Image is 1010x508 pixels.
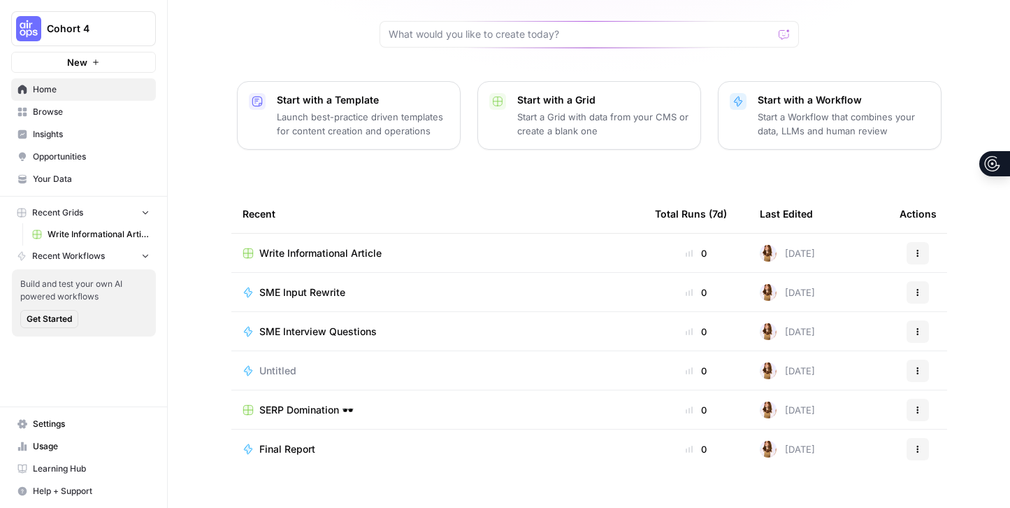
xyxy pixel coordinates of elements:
div: [DATE] [760,402,815,418]
button: Recent Grids [11,202,156,223]
a: SME Input Rewrite [243,285,633,299]
span: Untitled [259,364,296,378]
a: SERP Domination 🕶️ [243,403,633,417]
span: Usage [33,440,150,453]
input: What would you like to create today? [389,27,773,41]
a: Write Informational Article [26,223,156,246]
span: Learning Hub [33,463,150,475]
a: Insights [11,123,156,146]
img: dv492c8bjtr091ls286jptzea6tx [760,245,777,262]
a: Untitled [243,364,633,378]
a: Home [11,78,156,101]
span: Build and test your own AI powered workflows [20,278,147,303]
img: dv492c8bjtr091ls286jptzea6tx [760,284,777,301]
a: SME Interview Questions [243,325,633,339]
span: Insights [33,128,150,141]
div: Actions [900,195,937,233]
div: [DATE] [760,362,815,379]
span: SERP Domination 🕶️ [259,403,354,417]
img: dv492c8bjtr091ls286jptzea6tx [760,362,777,379]
span: SME Interview Questions [259,325,377,339]
p: Start with a Workflow [758,93,930,107]
a: Learning Hub [11,458,156,480]
span: Recent Grids [32,206,83,219]
div: 0 [655,442,737,456]
p: Start a Grid with data from your CMS or create a blank one [517,110,689,138]
div: Recent [243,195,633,233]
button: Get Started [20,310,78,328]
span: Opportunities [33,150,150,163]
div: [DATE] [760,284,815,301]
div: 0 [655,403,737,417]
span: Final Report [259,442,315,456]
div: 0 [655,285,737,299]
a: Final Report [243,442,633,456]
a: Usage [11,435,156,458]
span: Home [33,83,150,96]
div: 0 [655,364,737,378]
p: Start a Workflow that combines your data, LLMs and human review [758,110,930,138]
button: Help + Support [11,480,156,502]
img: Cohort 4 Logo [16,16,41,41]
div: Total Runs (7d) [655,195,727,233]
a: Browse [11,101,156,123]
div: Last Edited [760,195,813,233]
span: New [67,55,87,69]
img: dv492c8bjtr091ls286jptzea6tx [760,441,777,458]
span: SME Input Rewrite [259,285,345,299]
p: Start with a Grid [517,93,689,107]
p: Launch best-practice driven templates for content creation and operations [277,110,449,138]
span: Settings [33,418,150,430]
button: Start with a TemplateLaunch best-practice driven templates for content creation and operations [237,81,461,150]
div: 0 [655,325,737,339]
div: 0 [655,246,737,260]
div: [DATE] [760,441,815,458]
button: Start with a WorkflowStart a Workflow that combines your data, LLMs and human review [718,81,942,150]
div: [DATE] [760,245,815,262]
button: Workspace: Cohort 4 [11,11,156,46]
span: Browse [33,106,150,118]
a: Write Informational Article [243,246,633,260]
span: Cohort 4 [47,22,131,36]
a: Opportunities [11,146,156,168]
a: Settings [11,413,156,435]
span: Help + Support [33,485,150,498]
span: Recent Workflows [32,250,105,262]
span: Write Informational Article [48,228,150,241]
span: Get Started [27,313,72,325]
span: Write Informational Article [259,246,382,260]
button: Recent Workflows [11,246,156,267]
p: Start with a Template [277,93,449,107]
div: [DATE] [760,323,815,340]
img: dv492c8bjtr091ls286jptzea6tx [760,402,777,418]
button: New [11,52,156,73]
button: Start with a GridStart a Grid with data from your CMS or create a blank one [477,81,701,150]
img: dv492c8bjtr091ls286jptzea6tx [760,323,777,340]
a: Your Data [11,168,156,190]
span: Your Data [33,173,150,185]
